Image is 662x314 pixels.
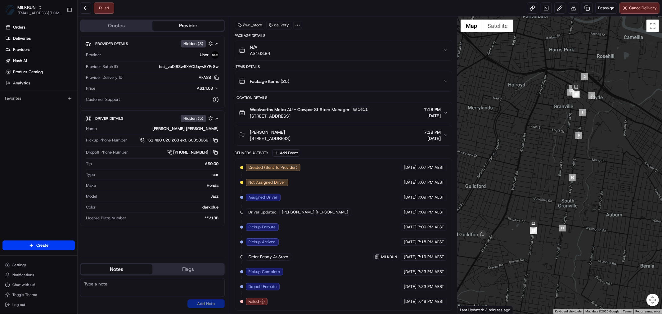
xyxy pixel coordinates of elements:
[572,91,579,97] div: 6
[250,129,285,135] span: [PERSON_NAME]
[418,254,444,260] span: 7:19 PM AEST
[86,161,92,167] span: Tip
[418,195,444,200] span: 7:09 PM AEST
[13,58,27,64] span: Nash AI
[181,40,214,47] button: Hidden (3)
[646,20,659,32] button: Toggle fullscreen view
[404,239,417,245] span: [DATE]
[266,21,292,29] div: delivery
[17,4,36,11] button: MILKRUN
[559,225,566,231] div: 11
[86,215,126,221] span: License Plate Number
[404,299,417,304] span: [DATE]
[250,135,291,141] span: [STREET_ADDRESS]
[2,34,77,43] a: Deliveries
[100,194,219,199] div: Jazz
[235,95,452,100] div: Location Details
[530,227,537,234] div: 14
[99,126,219,132] div: [PERSON_NAME] [PERSON_NAME]
[585,310,619,313] span: Map data ©2025 Google
[404,180,417,185] span: [DATE]
[595,2,617,14] button: Reassign
[249,239,276,245] span: Pickup Arrived
[85,113,219,123] button: Driver DetailsHidden (5)
[86,150,128,155] span: Dropoff Phone Number
[85,38,219,49] button: Provider DetailsHidden (3)
[2,271,75,279] button: Notifications
[159,64,219,70] span: bat_zeDl88w5XAOlJaywEYRr8w
[235,150,269,155] div: Delivery Activity
[418,180,444,185] span: 7:07 PM AEST
[404,269,417,275] span: [DATE]
[235,40,452,60] button: N/AA$163.94
[2,300,75,309] button: Log out
[424,106,441,113] span: 7:18 PM
[235,33,452,38] div: Package Details
[86,137,127,143] span: Pickup Phone Number
[418,299,444,304] span: 7:49 PM AEST
[235,71,452,91] button: Package Items (25)
[211,51,219,59] img: uber-new-logo.jpeg
[146,137,209,143] span: +61 480 020 263 ext. 60358969
[249,269,280,275] span: Pickup Complete
[358,107,368,112] span: 1611
[404,209,417,215] span: [DATE]
[623,310,632,313] a: Terms (opens in new tab)
[249,165,298,170] span: Created (Sent To Provider)
[579,109,586,116] div: 8
[5,5,15,15] img: MILKRUN
[164,86,219,91] button: A$14.08
[12,282,35,287] span: Chat with us!
[12,262,26,267] span: Settings
[424,135,441,141] span: [DATE]
[13,47,30,52] span: Providers
[272,149,300,157] button: Add Event
[461,20,482,32] button: Show street map
[81,21,152,31] button: Quotes
[2,2,64,17] button: MILKRUNMILKRUN[EMAIL_ADDRESS][DOMAIN_NAME]
[86,97,120,102] span: Customer Support
[197,86,213,91] span: A$14.08
[2,56,77,66] a: Nash AI
[235,102,452,123] button: Woolworths Metro AU - Cowper St Store Manager1611[STREET_ADDRESS]7:18 PM[DATE]
[81,264,152,274] button: Notes
[249,224,276,230] span: Pickup Enroute
[482,20,513,32] button: Show satellite imagery
[404,224,417,230] span: [DATE]
[2,290,75,299] button: Toggle Theme
[167,149,219,156] a: [PHONE_NUMBER]
[381,254,397,259] span: MILKRUN
[94,161,219,167] div: A$0.00
[17,11,62,16] button: [EMAIL_ADDRESS][DOMAIN_NAME]
[86,86,95,91] span: Price
[418,165,444,170] span: 7:07 PM AEST
[86,52,101,58] span: Provider
[418,224,444,230] span: 7:09 PM AEST
[13,36,31,41] span: Deliveries
[249,254,288,260] span: Order Ready At Store
[235,64,452,69] div: Items Details
[235,125,452,145] button: [PERSON_NAME][STREET_ADDRESS]7:38 PM[DATE]
[418,269,444,275] span: 7:23 PM AEST
[140,137,219,144] button: +61 480 020 263 ext. 60358969
[404,254,417,260] span: [DATE]
[12,302,25,307] span: Log out
[249,180,286,185] span: Not Assigned Driver
[98,183,219,188] div: Honda
[2,93,75,103] div: Favorites
[2,67,77,77] a: Product Catalog
[249,299,259,304] span: Failed
[152,264,224,274] button: Flags
[424,129,441,135] span: 7:38 PM
[173,150,209,155] span: [PHONE_NUMBER]
[646,294,659,306] button: Map camera controls
[404,165,417,170] span: [DATE]
[97,172,219,177] div: car
[2,280,75,289] button: Chat with us!
[152,21,224,31] button: Provider
[86,183,96,188] span: Make
[86,172,95,177] span: Type
[12,292,37,297] span: Toggle Theme
[13,80,30,86] span: Analytics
